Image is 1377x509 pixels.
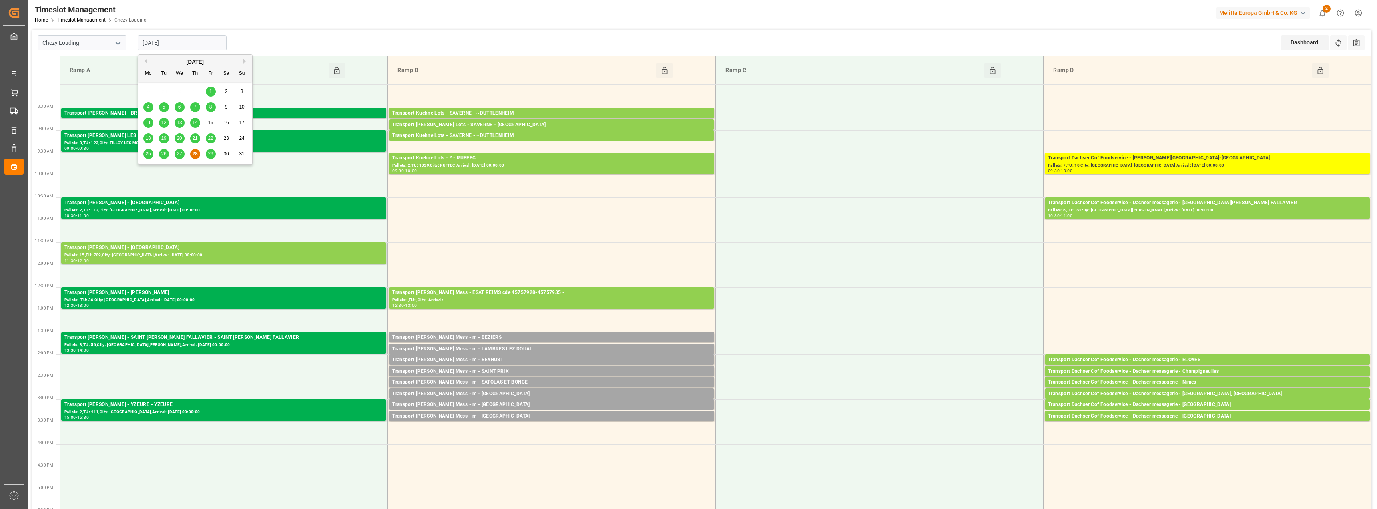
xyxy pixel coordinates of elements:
[35,17,48,23] a: Home
[1048,378,1367,386] div: Transport Dachser Cof Foodservice - Dachser messagerie - Nimes
[192,135,197,141] span: 21
[392,162,711,169] div: Pallets: 2,TU: 1039,City: RUFFEC,Arrival: [DATE] 00:00:00
[1060,214,1061,217] div: -
[221,69,231,79] div: Sa
[190,149,200,159] div: Choose Thursday, August 28th, 2025
[208,120,213,125] span: 15
[392,356,711,364] div: Transport [PERSON_NAME] Mess - m - BEYNOST
[392,154,711,162] div: Transport Kuehne Lots - ? - RUFFEC
[392,129,711,136] div: Pallets: 1,TU: 141,City: [GEOGRAPHIC_DATA],Arrival: [DATE] 00:00:00
[1216,5,1313,20] button: Melitta Europa GmbH & Co. KG
[66,63,329,78] div: Ramp A
[38,373,53,378] span: 2:30 PM
[175,69,185,79] div: We
[38,127,53,131] span: 9:00 AM
[404,169,405,173] div: -
[1048,420,1367,427] div: Pallets: 1,TU: 30,City: [GEOGRAPHIC_DATA],Arrival: [DATE] 00:00:00
[138,35,227,50] input: DD-MM-YYYY
[241,89,243,94] span: 3
[405,169,417,173] div: 10:00
[76,348,77,352] div: -
[225,104,228,110] span: 9
[147,104,150,110] span: 4
[38,441,53,445] span: 4:00 PM
[143,102,153,112] div: Choose Monday, August 4th, 2025
[1048,169,1060,173] div: 09:30
[1216,7,1310,19] div: Melitta Europa GmbH & Co. KG
[239,120,244,125] span: 17
[77,416,89,419] div: 15:30
[209,104,212,110] span: 8
[392,376,711,382] div: Pallets: ,TU: 36,City: SAINT PRIX,Arrival: [DATE] 00:00:00
[223,151,229,157] span: 30
[208,151,213,157] span: 29
[392,169,404,173] div: 09:30
[1048,368,1367,376] div: Transport Dachser Cof Foodservice - Dachser messagerie - Champigneulles
[163,104,165,110] span: 5
[392,412,711,420] div: Transport [PERSON_NAME] Mess - m - [GEOGRAPHIC_DATA]
[221,102,231,112] div: Choose Saturday, August 9th, 2025
[159,102,169,112] div: Choose Tuesday, August 5th, 2025
[38,396,53,400] span: 3:00 PM
[392,342,711,348] div: Pallets: ,TU: 80,City: [GEOGRAPHIC_DATA],Arrival: [DATE] 00:00:00
[392,109,711,117] div: Transport Kuehne Lots - SAVERNE - ~DUTTLENHEIM
[38,463,53,467] span: 4:30 PM
[190,69,200,79] div: Th
[35,194,53,198] span: 10:30 AM
[221,118,231,128] div: Choose Saturday, August 16th, 2025
[145,151,151,157] span: 25
[1331,4,1349,22] button: Help Center
[392,140,711,147] div: Pallets: 1,TU: 95,City: ~[GEOGRAPHIC_DATA],Arrival: [DATE] 00:00:00
[64,252,383,259] div: Pallets: 15,TU: 709,City: [GEOGRAPHIC_DATA],Arrival: [DATE] 00:00:00
[392,334,711,342] div: Transport [PERSON_NAME] Mess - m - BEZIERS
[64,304,76,307] div: 12:30
[38,418,53,422] span: 3:30 PM
[159,149,169,159] div: Choose Tuesday, August 26th, 2025
[159,118,169,128] div: Choose Tuesday, August 12th, 2025
[404,304,405,307] div: -
[1050,63,1312,78] div: Ramp D
[239,104,244,110] span: 10
[161,120,166,125] span: 12
[159,133,169,143] div: Choose Tuesday, August 19th, 2025
[1061,214,1072,217] div: 11:00
[206,133,216,143] div: Choose Friday, August 22nd, 2025
[64,207,383,214] div: Pallets: 2,TU: 112,City: [GEOGRAPHIC_DATA],Arrival: [DATE] 00:00:00
[175,102,185,112] div: Choose Wednesday, August 6th, 2025
[392,398,711,405] div: Pallets: ,TU: 27,City: [GEOGRAPHIC_DATA],Arrival: [DATE] 00:00:00
[161,135,166,141] span: 19
[38,149,53,153] span: 9:30 AM
[206,102,216,112] div: Choose Friday, August 8th, 2025
[209,89,212,94] span: 1
[392,297,711,304] div: Pallets: ,TU: ,City: ,Arrival:
[77,147,89,150] div: 09:30
[35,261,53,266] span: 12:00 PM
[38,35,126,50] input: Type to search/select
[194,104,197,110] span: 7
[64,147,76,150] div: 09:00
[190,102,200,112] div: Choose Thursday, August 7th, 2025
[1048,162,1367,169] div: Pallets: 7,TU: 10,City: [GEOGRAPHIC_DATA]-[GEOGRAPHIC_DATA],Arrival: [DATE] 00:00:00
[237,149,247,159] div: Choose Sunday, August 31st, 2025
[243,59,248,64] button: Next Month
[223,120,229,125] span: 16
[175,133,185,143] div: Choose Wednesday, August 20th, 2025
[64,140,383,147] div: Pallets: 3,TU: 123,City: TILLOY LES MOFFLAINES,Arrival: [DATE] 00:00:00
[77,259,89,262] div: 12:00
[35,239,53,243] span: 11:30 AM
[392,117,711,124] div: Pallets: ,TU: 38,City: ~[GEOGRAPHIC_DATA],Arrival: [DATE] 00:00:00
[38,328,53,333] span: 1:30 PM
[143,118,153,128] div: Choose Monday, August 11th, 2025
[392,132,711,140] div: Transport Kuehne Lots - SAVERNE - ~DUTTLENHEIM
[57,17,106,23] a: Timeslot Management
[1048,356,1367,364] div: Transport Dachser Cof Foodservice - Dachser messagerie - ELOYES
[405,304,417,307] div: 13:00
[175,149,185,159] div: Choose Wednesday, August 27th, 2025
[1323,5,1331,13] span: 2
[1281,35,1329,50] div: Dashboard
[221,87,231,97] div: Choose Saturday, August 2nd, 2025
[237,87,247,97] div: Choose Sunday, August 3rd, 2025
[192,120,197,125] span: 14
[178,104,181,110] span: 6
[64,342,383,348] div: Pallets: 3,TU: 56,City: [GEOGRAPHIC_DATA][PERSON_NAME],Arrival: [DATE] 00:00:00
